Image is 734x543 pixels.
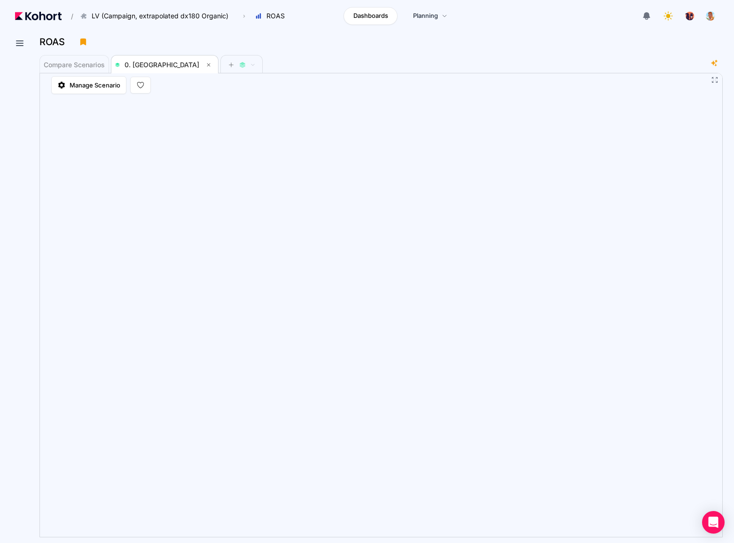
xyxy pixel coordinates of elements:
[39,37,70,47] h3: ROAS
[241,12,247,20] span: ›
[702,511,725,534] div: Open Intercom Messenger
[711,76,718,84] button: Fullscreen
[685,11,695,21] img: logo_TreesPlease_20230726120307121221.png
[413,11,438,21] span: Planning
[70,80,120,90] span: Manage Scenario
[353,11,388,21] span: Dashboards
[75,8,238,24] button: LV (Campaign, extrapolated dx180 Organic)
[44,62,105,68] span: Compare Scenarios
[15,12,62,20] img: Kohort logo
[266,11,285,21] span: ROAS
[51,76,126,94] a: Manage Scenario
[403,7,457,25] a: Planning
[125,61,199,69] span: 0. [GEOGRAPHIC_DATA]
[92,11,228,21] span: LV (Campaign, extrapolated dx180 Organic)
[344,7,398,25] a: Dashboards
[63,11,73,21] span: /
[250,8,295,24] button: ROAS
